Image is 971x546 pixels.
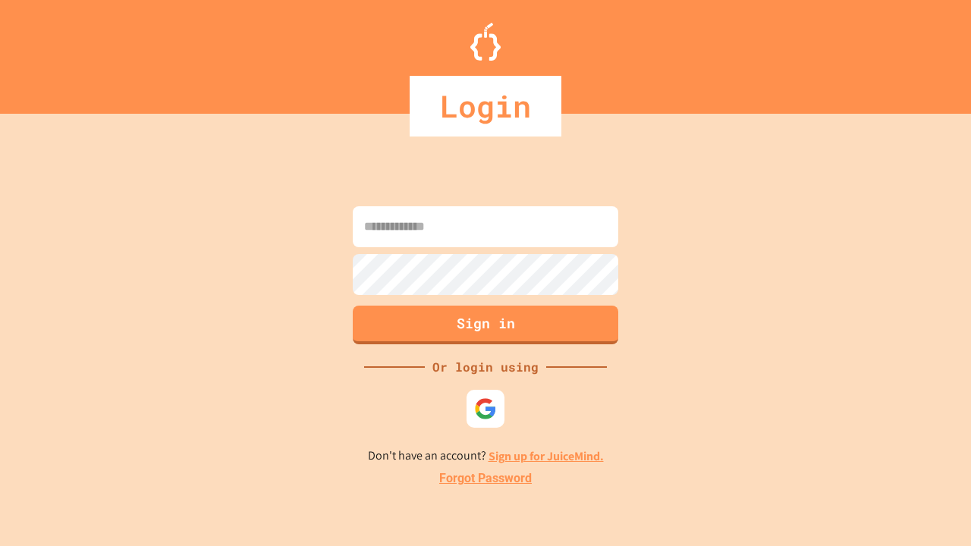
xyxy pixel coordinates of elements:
[439,469,532,488] a: Forgot Password
[474,397,497,420] img: google-icon.svg
[489,448,604,464] a: Sign up for JuiceMind.
[425,358,546,376] div: Or login using
[353,306,618,344] button: Sign in
[470,23,501,61] img: Logo.svg
[410,76,561,136] div: Login
[368,447,604,466] p: Don't have an account?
